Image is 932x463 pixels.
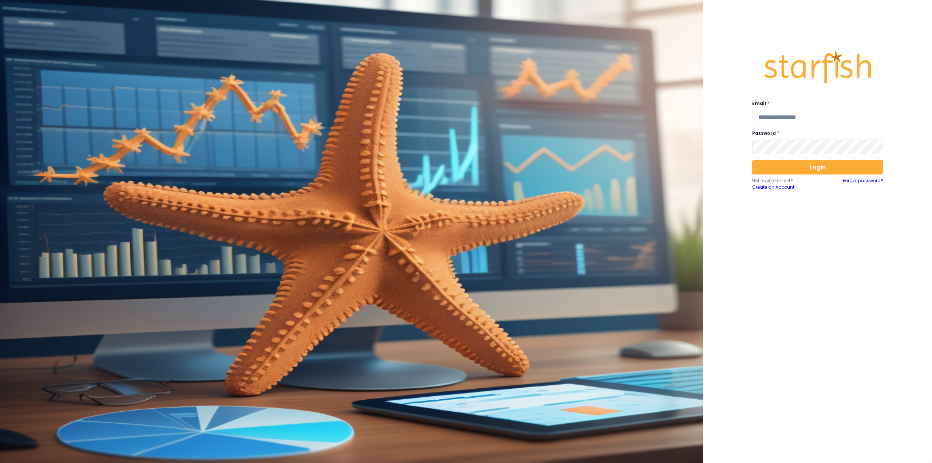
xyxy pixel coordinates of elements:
[752,184,818,191] a: Create an Account!
[752,130,879,137] label: Password
[752,100,879,107] label: Email
[763,44,872,90] img: Logo.42cb71d561138c82c4ab.png
[752,160,883,174] button: Login
[752,177,818,184] p: Not registered yet?
[843,177,883,191] a: Forgot password?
